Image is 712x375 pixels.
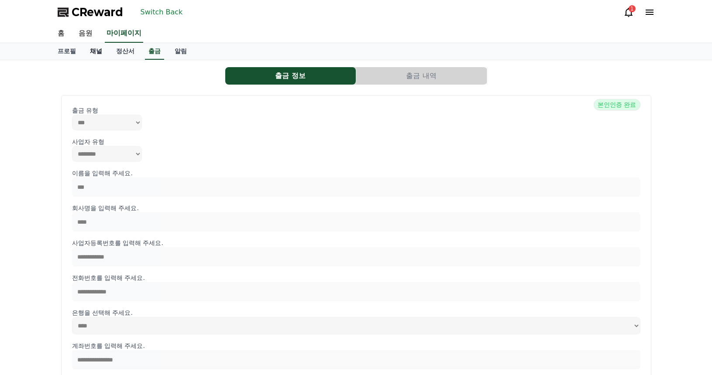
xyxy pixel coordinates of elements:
a: 출금 [145,43,164,60]
a: 정산서 [109,43,141,60]
p: 사업자 유형 [72,137,640,146]
p: 사업자등록번호를 입력해 주세요. [72,239,640,247]
p: 이름을 입력해 주세요. [72,169,640,177]
p: 회사명을 입력해 주세요. [72,204,640,212]
p: 은행을 선택해 주세요. [72,308,640,317]
a: 채널 [83,43,109,60]
a: 음원 [72,24,100,43]
a: 1 [623,7,634,17]
a: 프로필 [51,43,83,60]
p: 계좌번호를 입력해 주세요. [72,341,640,350]
span: 본인인증 완료 [594,99,640,110]
a: 마이페이지 [105,24,143,43]
button: Switch Back [137,5,186,19]
a: 출금 내역 [356,67,487,85]
a: CReward [58,5,123,19]
span: CReward [72,5,123,19]
p: 전화번호를 입력해 주세요. [72,273,640,282]
a: 홈 [51,24,72,43]
button: 출금 내역 [356,67,487,85]
div: 1 [629,5,636,12]
a: 알림 [168,43,194,60]
p: 출금 유형 [72,106,640,115]
button: 출금 정보 [225,67,356,85]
